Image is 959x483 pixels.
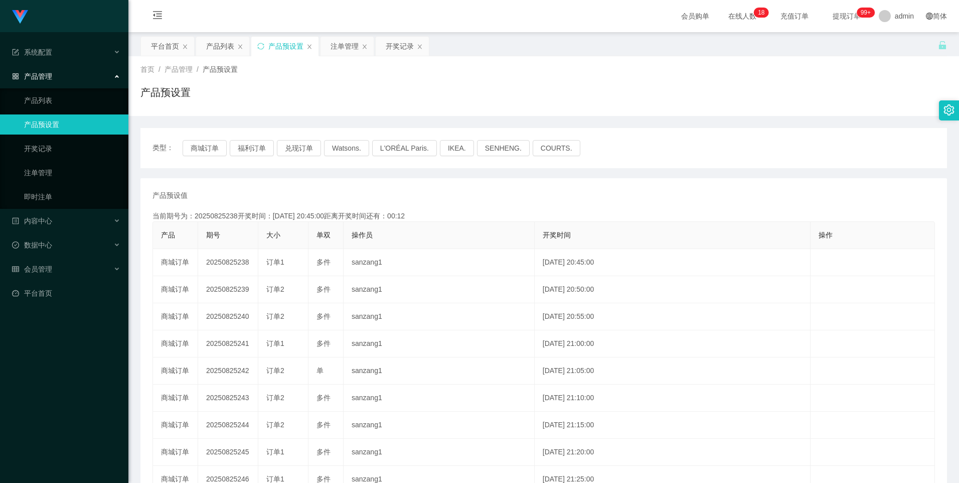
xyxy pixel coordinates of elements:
a: 即时注单 [24,187,120,207]
p: 8 [761,8,765,18]
span: 单双 [316,231,331,239]
i: 图标: setting [943,104,954,115]
td: [DATE] 20:50:00 [535,276,811,303]
p: 1 [758,8,761,18]
td: 20250825244 [198,412,258,439]
div: 产品预设置 [268,37,303,56]
button: IKEA. [440,140,474,156]
span: 多件 [316,285,331,293]
span: 操作 [819,231,833,239]
span: 订单2 [266,367,284,375]
i: 图标: sync [257,43,264,50]
span: 数据中心 [12,241,52,249]
button: 商城订单 [183,140,227,156]
span: 期号 [206,231,220,239]
span: 提现订单 [828,13,866,20]
button: Watsons. [324,140,369,156]
td: sanzang1 [344,357,535,385]
span: 产品 [161,231,175,239]
td: sanzang1 [344,412,535,439]
td: 商城订单 [153,385,198,412]
td: 20250825242 [198,357,258,385]
sup: 18 [754,8,768,18]
i: 图标: global [926,13,933,20]
td: sanzang1 [344,249,535,276]
td: [DATE] 20:55:00 [535,303,811,330]
span: 会员管理 [12,265,52,273]
td: 商城订单 [153,439,198,466]
td: [DATE] 21:10:00 [535,385,811,412]
div: 产品列表 [206,37,234,56]
td: sanzang1 [344,385,535,412]
i: 图标: menu-fold [140,1,175,33]
button: 福利订单 [230,140,274,156]
span: 首页 [140,65,154,73]
td: 商城订单 [153,249,198,276]
span: 充值订单 [775,13,814,20]
button: COURTS. [533,140,580,156]
a: 产品列表 [24,90,120,110]
span: 订单1 [266,258,284,266]
span: 大小 [266,231,280,239]
a: 产品预设置 [24,114,120,135]
td: 商城订单 [153,303,198,330]
td: sanzang1 [344,439,535,466]
span: 在线人数 [723,13,761,20]
span: 订单1 [266,339,284,347]
td: [DATE] 21:00:00 [535,330,811,357]
td: 20250825238 [198,249,258,276]
h1: 产品预设置 [140,85,191,100]
span: 多件 [316,421,331,429]
span: 订单2 [266,312,284,320]
span: 多件 [316,448,331,456]
span: 内容中心 [12,217,52,225]
span: 系统配置 [12,48,52,56]
td: 20250825245 [198,439,258,466]
td: 20250825241 [198,330,258,357]
span: 订单1 [266,475,284,483]
span: 类型： [152,140,183,156]
button: L'ORÉAL Paris. [372,140,437,156]
a: 图标: dashboard平台首页 [12,283,120,303]
span: 多件 [316,339,331,347]
span: 多件 [316,258,331,266]
span: 多件 [316,475,331,483]
sup: 974 [857,8,875,18]
button: 兑现订单 [277,140,321,156]
td: sanzang1 [344,303,535,330]
span: 订单1 [266,448,284,456]
span: 产品预设置 [203,65,238,73]
td: 商城订单 [153,330,198,357]
td: [DATE] 21:15:00 [535,412,811,439]
span: 产品管理 [165,65,193,73]
div: 注单管理 [331,37,359,56]
i: 图标: close [362,44,368,50]
span: 订单2 [266,394,284,402]
div: 开奖记录 [386,37,414,56]
td: 20250825240 [198,303,258,330]
i: 图标: close [237,44,243,50]
span: 订单2 [266,285,284,293]
i: 图标: profile [12,217,19,224]
td: 商城订单 [153,412,198,439]
i: 图标: close [306,44,312,50]
td: [DATE] 21:20:00 [535,439,811,466]
span: 开奖时间 [543,231,571,239]
i: 图标: close [417,44,423,50]
span: 多件 [316,312,331,320]
i: 图标: check-circle-o [12,241,19,249]
i: 图标: form [12,49,19,56]
span: 产品管理 [12,72,52,80]
span: 订单2 [266,421,284,429]
td: sanzang1 [344,330,535,357]
span: / [158,65,161,73]
i: 图标: unlock [938,41,947,50]
span: / [197,65,199,73]
img: logo.9652507e.png [12,10,28,24]
div: 当前期号为：20250825238开奖时间：[DATE] 20:45:00距离开奖时间还有：00:12 [152,211,935,221]
td: [DATE] 20:45:00 [535,249,811,276]
button: SENHENG. [477,140,530,156]
div: 平台首页 [151,37,179,56]
span: 单 [316,367,324,375]
td: 20250825239 [198,276,258,303]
